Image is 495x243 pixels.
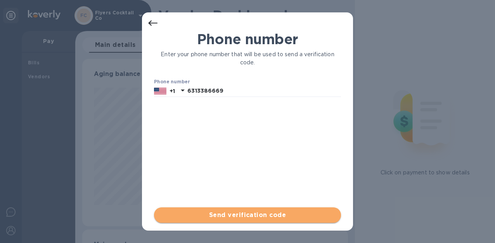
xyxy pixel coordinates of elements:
label: Phone number [154,80,190,84]
img: US [154,87,166,95]
p: Enter your phone number that will be used to send a verification code. [154,50,341,67]
span: Send verification code [160,210,335,220]
h1: Phone number [154,31,341,47]
button: Send verification code [154,207,341,223]
p: +1 [170,87,175,95]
